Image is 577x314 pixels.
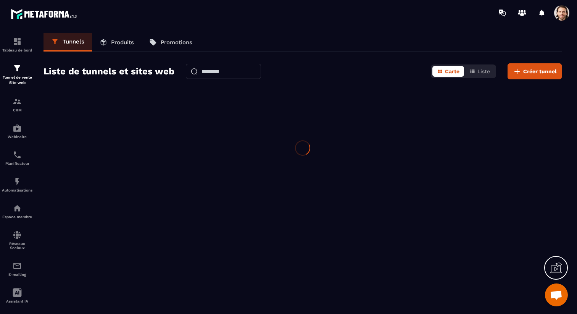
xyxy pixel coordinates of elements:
[2,188,32,192] p: Automatisations
[63,38,84,45] p: Tunnels
[2,118,32,145] a: automationsautomationsWebinaire
[44,33,92,52] a: Tunnels
[2,225,32,256] a: social-networksocial-networkRéseaux Sociaux
[2,145,32,171] a: schedulerschedulerPlanificateur
[2,58,32,91] a: formationformationTunnel de vente Site web
[2,215,32,219] p: Espace membre
[161,39,192,46] p: Promotions
[2,272,32,277] p: E-mailing
[13,150,22,159] img: scheduler
[2,48,32,52] p: Tableau de bord
[2,171,32,198] a: automationsautomationsAutomatisations
[13,261,22,271] img: email
[477,68,490,74] span: Liste
[2,108,32,112] p: CRM
[465,66,495,77] button: Liste
[2,161,32,166] p: Planificateur
[545,283,568,306] div: Ouvrir le chat
[111,39,134,46] p: Produits
[92,33,142,52] a: Produits
[13,124,22,133] img: automations
[13,37,22,46] img: formation
[2,242,32,250] p: Réseaux Sociaux
[508,63,562,79] button: Créer tunnel
[13,97,22,106] img: formation
[44,64,174,79] h2: Liste de tunnels et sites web
[2,282,32,309] a: Assistant IA
[432,66,464,77] button: Carte
[11,7,79,21] img: logo
[2,91,32,118] a: formationformationCRM
[2,256,32,282] a: emailemailE-mailing
[2,299,32,303] p: Assistant IA
[142,33,200,52] a: Promotions
[2,75,32,85] p: Tunnel de vente Site web
[2,198,32,225] a: automationsautomationsEspace membre
[2,31,32,58] a: formationformationTableau de bord
[2,135,32,139] p: Webinaire
[13,204,22,213] img: automations
[445,68,459,74] span: Carte
[13,177,22,186] img: automations
[523,68,557,75] span: Créer tunnel
[13,230,22,240] img: social-network
[13,64,22,73] img: formation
